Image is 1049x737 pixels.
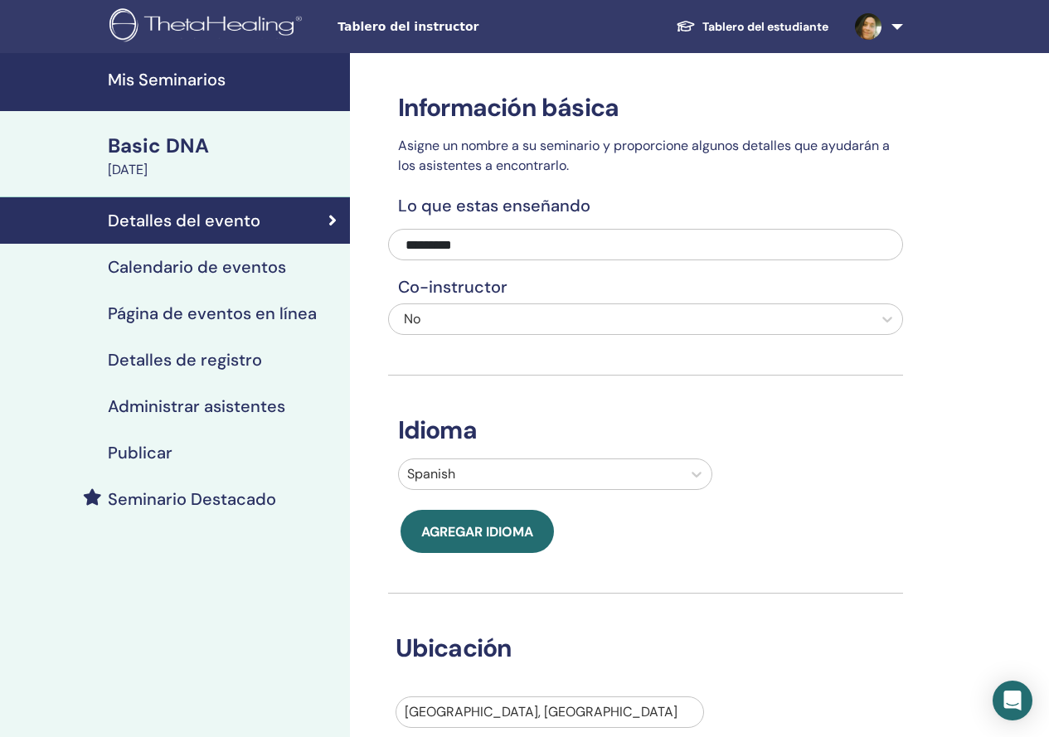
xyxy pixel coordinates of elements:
span: Tablero del instructor [338,18,586,36]
h4: Página de eventos en línea [108,303,317,323]
h4: Co-instructor [388,277,903,297]
h4: Mis Seminarios [108,70,340,90]
h3: Ubicación [386,633,881,663]
h4: Administrar asistentes [108,396,285,416]
div: Open Intercom Messenger [993,681,1032,720]
span: No [404,310,420,327]
button: Agregar idioma [401,510,554,553]
div: Basic DNA [108,132,340,160]
h4: Detalles del evento [108,211,260,230]
img: graduation-cap-white.svg [676,19,696,33]
span: Agregar idioma [421,523,533,541]
img: logo.png [109,8,308,46]
a: Basic DNA[DATE] [98,132,350,180]
h4: Lo que estas enseñando [388,196,903,216]
img: default.jpg [855,13,881,40]
h3: Idioma [388,415,903,445]
h4: Calendario de eventos [108,257,286,277]
a: Tablero del estudiante [663,12,842,42]
h4: Publicar [108,443,172,463]
div: [DATE] [108,160,340,180]
h4: Detalles de registro [108,350,262,370]
p: Asigne un nombre a su seminario y proporcione algunos detalles que ayudarán a los asistentes a en... [388,136,903,176]
h4: Seminario Destacado [108,489,276,509]
h3: Información básica [388,93,903,123]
